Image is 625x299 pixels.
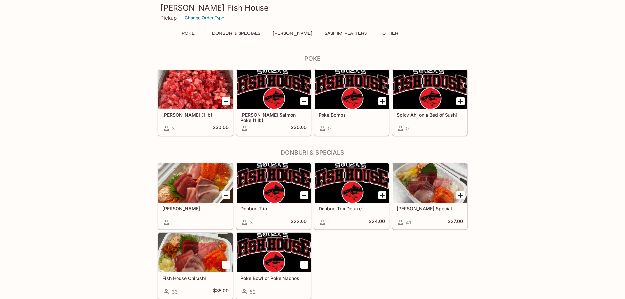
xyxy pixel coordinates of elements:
span: 1 [328,219,330,225]
h5: Poke Bombs [319,112,385,117]
div: Ahi Poke (1 lb) [158,70,233,109]
button: Add Donburi Trio Deluxe [378,191,386,199]
h5: [PERSON_NAME] Special [397,206,463,211]
div: Ora King Salmon Poke (1 lb) [237,70,311,109]
div: Poke Bombs [315,70,389,109]
span: 3 [172,125,175,132]
h5: $22.00 [291,218,307,226]
div: Spicy Ahi on a Bed of Sushi [393,70,467,109]
p: Pickup [160,15,177,21]
button: Donburi & Specials [208,29,264,38]
h5: Poke Bowl or Poke Nachos [240,275,307,281]
a: [PERSON_NAME]11 [158,163,233,229]
a: Poke Bombs0 [314,69,389,136]
h5: Donburi Trio [240,206,307,211]
a: [PERSON_NAME] Special41$27.00 [392,163,467,229]
a: Poke Bowl or Poke Nachos52 [236,233,311,299]
button: Add Ahi Poke (1 lb) [222,97,230,105]
button: Add Poke Bowl or Poke Nachos [300,261,308,269]
h4: Donburi & Specials [158,149,468,156]
h5: $24.00 [369,218,385,226]
button: Add Donburi Trio [300,191,308,199]
h5: [PERSON_NAME] [162,206,229,211]
a: [PERSON_NAME] Salmon Poke (1 lb)1$30.00 [236,69,311,136]
button: Add Poke Bombs [378,97,386,105]
div: Poke Bowl or Poke Nachos [237,233,311,272]
h5: $30.00 [291,124,307,132]
span: 52 [250,289,256,295]
span: 33 [172,289,177,295]
span: 3 [250,219,253,225]
h5: [PERSON_NAME] Salmon Poke (1 lb) [240,112,307,123]
h5: $27.00 [448,218,463,226]
h5: $30.00 [213,124,229,132]
div: Souza Special [393,163,467,203]
div: Sashimi Donburis [158,163,233,203]
h5: $35.00 [213,288,229,296]
a: Donburi Trio Deluxe1$24.00 [314,163,389,229]
div: Fish House Chirashi [158,233,233,272]
button: Add Souza Special [456,191,465,199]
button: Add Sashimi Donburis [222,191,230,199]
a: Fish House Chirashi33$35.00 [158,233,233,299]
div: Donburi Trio [237,163,311,203]
button: Add Spicy Ahi on a Bed of Sushi [456,97,465,105]
h5: [PERSON_NAME] (1 lb) [162,112,229,117]
button: Sashimi Platters [321,29,370,38]
button: Change Order Type [182,13,227,23]
h3: [PERSON_NAME] Fish House [160,3,465,13]
div: Donburi Trio Deluxe [315,163,389,203]
a: Donburi Trio3$22.00 [236,163,311,229]
button: Other [376,29,405,38]
button: Poke [174,29,203,38]
button: Add Ora King Salmon Poke (1 lb) [300,97,308,105]
h4: Poke [158,55,468,62]
button: [PERSON_NAME] [269,29,316,38]
span: 0 [328,125,331,132]
span: 0 [406,125,409,132]
span: 11 [172,219,176,225]
span: 41 [406,219,411,225]
a: [PERSON_NAME] (1 lb)3$30.00 [158,69,233,136]
h5: Spicy Ahi on a Bed of Sushi [397,112,463,117]
h5: Donburi Trio Deluxe [319,206,385,211]
span: 1 [250,125,252,132]
button: Add Fish House Chirashi [222,261,230,269]
a: Spicy Ahi on a Bed of Sushi0 [392,69,467,136]
h5: Fish House Chirashi [162,275,229,281]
